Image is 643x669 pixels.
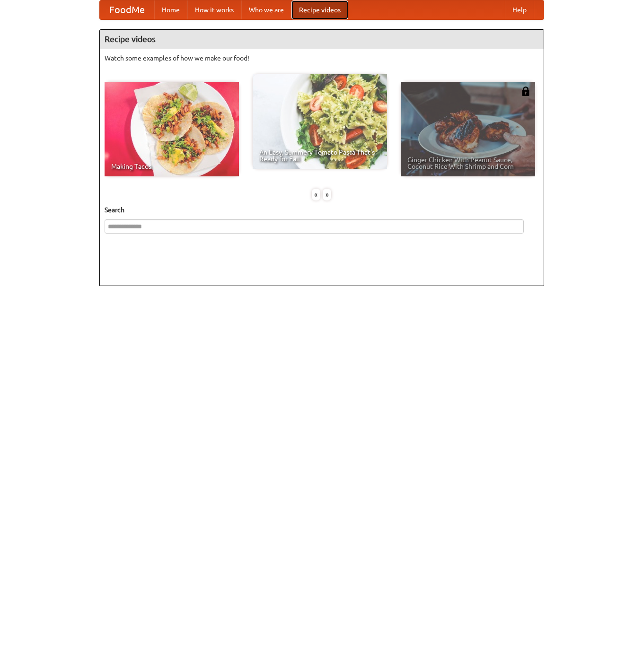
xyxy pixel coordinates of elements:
a: Recipe videos [291,0,348,19]
h4: Recipe videos [100,30,544,49]
span: An Easy, Summery Tomato Pasta That's Ready for Fall [259,149,380,162]
img: 483408.png [521,87,530,96]
a: FoodMe [100,0,154,19]
a: How it works [187,0,241,19]
h5: Search [105,205,539,215]
div: » [323,189,331,200]
span: Making Tacos [111,163,232,170]
div: « [312,189,320,200]
a: Help [505,0,534,19]
a: Home [154,0,187,19]
p: Watch some examples of how we make our food! [105,53,539,63]
a: Making Tacos [105,82,239,176]
a: An Easy, Summery Tomato Pasta That's Ready for Fall [253,74,387,169]
a: Who we are [241,0,291,19]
